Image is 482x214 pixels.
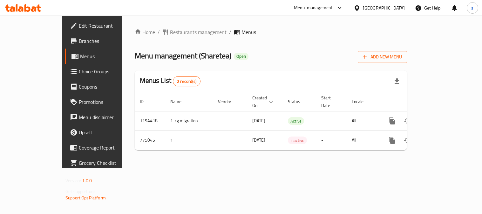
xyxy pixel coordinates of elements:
[234,54,248,59] span: Open
[347,111,379,130] td: All
[321,94,339,109] span: Start Date
[165,130,213,150] td: 1
[384,133,400,148] button: more
[65,194,106,202] a: Support.OpsPlatform
[79,37,138,45] span: Branches
[173,76,200,86] div: Total records count
[65,94,143,110] a: Promotions
[65,187,95,196] span: Get support on:
[288,137,307,144] span: Inactive
[135,111,165,130] td: 1194418
[158,28,160,36] li: /
[288,117,304,125] div: Active
[135,92,451,150] table: enhanced table
[400,113,415,129] button: Change Status
[65,33,143,49] a: Branches
[363,53,402,61] span: Add New Menu
[389,74,404,89] div: Export file
[241,28,256,36] span: Menus
[162,28,227,36] a: Restaurants management
[165,111,213,130] td: 1-cg migration
[316,111,347,130] td: -
[379,92,451,111] th: Actions
[352,98,372,105] span: Locale
[79,129,138,136] span: Upsell
[65,125,143,140] a: Upsell
[65,49,143,64] a: Menus
[384,113,400,129] button: more
[252,94,275,109] span: Created On
[65,18,143,33] a: Edit Restaurant
[65,140,143,155] a: Coverage Report
[79,159,138,167] span: Grocery Checklist
[363,4,405,11] div: [GEOGRAPHIC_DATA]
[65,110,143,125] a: Menu disclaimer
[135,49,231,63] span: Menu management ( Sharetea )
[347,130,379,150] td: All
[358,51,407,63] button: Add New Menu
[65,64,143,79] a: Choice Groups
[135,130,165,150] td: 775045
[82,177,92,185] span: 1.0.0
[288,98,309,105] span: Status
[79,98,138,106] span: Promotions
[234,53,248,60] div: Open
[135,28,407,36] nav: breadcrumb
[135,28,155,36] a: Home
[471,4,473,11] span: s
[79,144,138,151] span: Coverage Report
[65,177,81,185] span: Version:
[218,98,240,105] span: Vendor
[229,28,231,36] li: /
[252,136,265,144] span: [DATE]
[294,4,333,12] div: Menu-management
[79,113,138,121] span: Menu disclaimer
[288,117,304,125] span: Active
[65,79,143,94] a: Coupons
[170,98,190,105] span: Name
[400,133,415,148] button: Change Status
[79,68,138,75] span: Choice Groups
[140,76,200,86] h2: Menus List
[79,83,138,90] span: Coupons
[79,22,138,30] span: Edit Restaurant
[252,117,265,125] span: [DATE]
[80,52,138,60] span: Menus
[316,130,347,150] td: -
[173,78,200,84] span: 2 record(s)
[65,155,143,171] a: Grocery Checklist
[170,28,227,36] span: Restaurants management
[140,98,152,105] span: ID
